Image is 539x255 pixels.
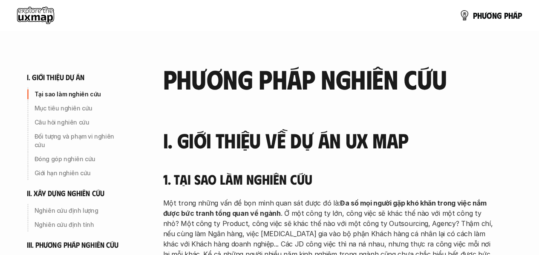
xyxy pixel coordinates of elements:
[35,220,126,229] p: Nghiên cứu định tính
[459,7,522,24] a: phươngpháp
[35,104,126,113] p: Mục tiêu nghiên cứu
[163,64,496,93] h2: phương pháp nghiên cứu
[27,166,129,180] a: Giới hạn nghiên cứu
[27,204,129,217] a: Nghiên cứu định lượng
[508,11,513,20] span: h
[35,169,126,177] p: Giới hạn nghiên cứu
[477,11,482,20] span: h
[473,11,477,20] span: p
[487,11,492,20] span: ơ
[497,11,502,20] span: g
[35,118,126,127] p: Câu hỏi nghiên cứu
[35,90,126,99] p: Tại sao làm nghiên cứu
[27,218,129,232] a: Nghiên cứu định tính
[27,116,129,129] a: Câu hỏi nghiên cứu
[518,11,522,20] span: p
[27,72,85,82] h6: i. giới thiệu dự án
[513,11,518,20] span: á
[27,152,129,166] a: Đóng góp nghiên cứu
[35,206,126,215] p: Nghiên cứu định lượng
[35,132,126,149] p: Đối tượng và phạm vi nghiên cứu
[163,129,496,152] h3: I. Giới thiệu về dự án UX Map
[504,11,508,20] span: p
[35,155,126,163] p: Đóng góp nghiên cứu
[492,11,497,20] span: n
[27,130,129,152] a: Đối tượng và phạm vi nghiên cứu
[27,240,119,250] h6: iii. phương pháp nghiên cứu
[163,171,496,187] h4: 1. Tại sao làm nghiên cứu
[27,101,129,115] a: Mục tiêu nghiên cứu
[482,11,487,20] span: ư
[27,188,104,198] h6: ii. xây dựng nghiên cứu
[27,87,129,101] a: Tại sao làm nghiên cứu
